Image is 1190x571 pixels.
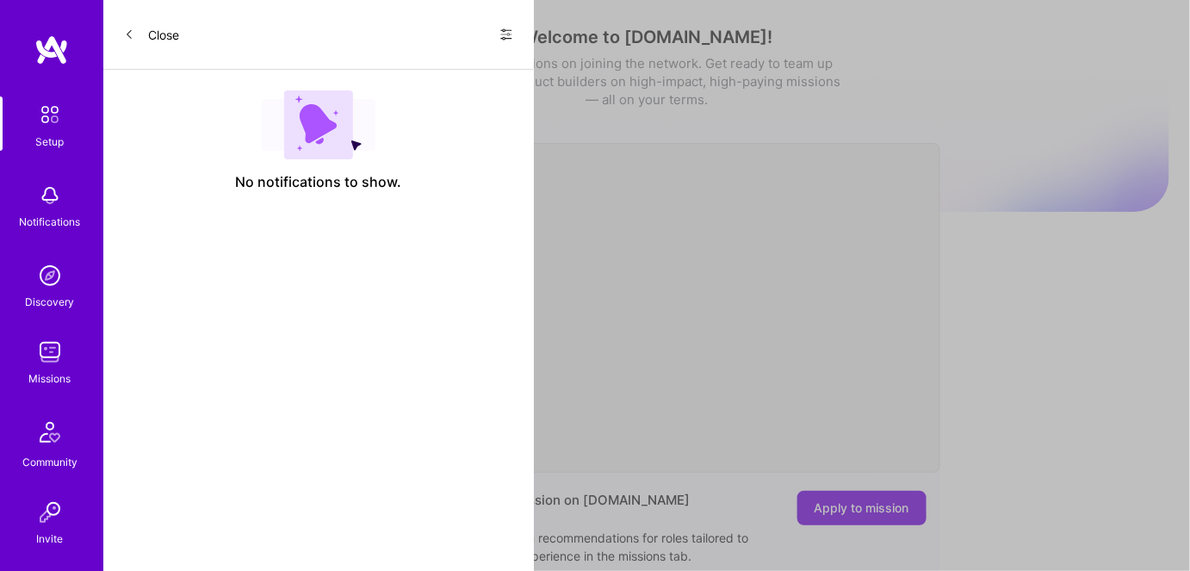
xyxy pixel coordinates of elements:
[22,453,77,471] div: Community
[29,412,71,453] img: Community
[34,34,69,65] img: logo
[262,90,375,159] img: empty
[37,530,64,548] div: Invite
[29,369,71,388] div: Missions
[26,293,75,311] div: Discovery
[124,21,179,48] button: Close
[32,96,68,133] img: setup
[20,213,81,231] div: Notifications
[33,335,67,369] img: teamwork
[236,173,402,191] span: No notifications to show.
[33,258,67,293] img: discovery
[33,178,67,213] img: bell
[33,495,67,530] img: Invite
[36,133,65,151] div: Setup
